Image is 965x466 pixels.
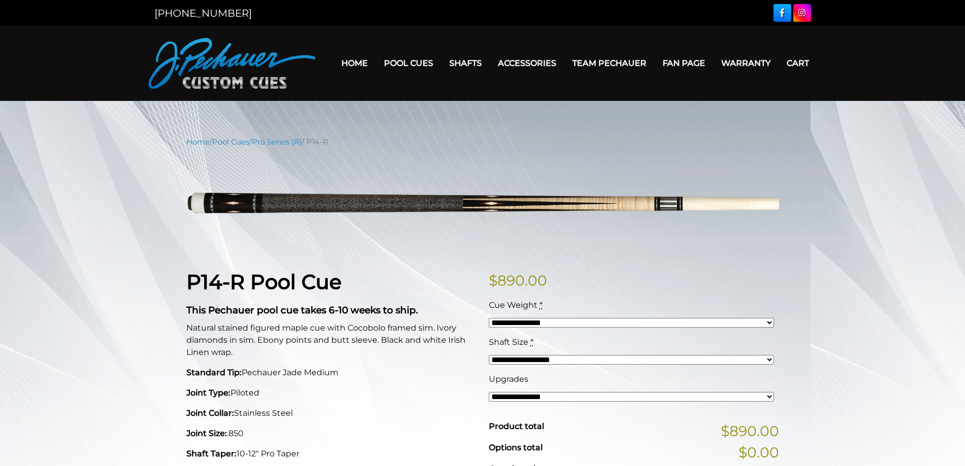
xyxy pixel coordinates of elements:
[186,387,477,399] p: Piloted
[713,50,779,76] a: Warranty
[186,388,230,398] strong: Joint Type:
[489,272,497,289] span: $
[739,442,779,463] span: $0.00
[441,50,490,76] a: Shafts
[489,337,528,347] span: Shaft Size
[186,408,234,418] strong: Joint Collar:
[186,368,242,377] strong: Standard Tip:
[148,38,316,89] img: Pechauer Custom Cues
[654,50,713,76] a: Fan Page
[721,420,779,442] span: $890.00
[376,50,441,76] a: Pool Cues
[564,50,654,76] a: Team Pechauer
[186,136,779,148] nav: Breadcrumb
[186,269,341,294] strong: P14-R Pool Cue
[186,449,237,458] strong: Shaft Taper:
[186,367,477,379] p: Pechauer Jade Medium
[489,421,544,431] span: Product total
[186,304,418,316] strong: This Pechauer pool cue takes 6-10 weeks to ship.
[186,428,227,438] strong: Joint Size:
[489,443,543,452] span: Options total
[212,137,249,147] a: Pool Cues
[489,272,547,289] bdi: 890.00
[489,374,528,384] span: Upgrades
[186,407,477,419] p: Stainless Steel
[779,50,817,76] a: Cart
[155,7,252,19] a: [PHONE_NUMBER]
[186,322,477,359] p: Natural stained figured maple cue with Cocobolo framed sim. Ivory diamonds in sim. Ebony points a...
[490,50,564,76] a: Accessories
[186,155,779,254] img: P14-N.png
[539,300,543,310] abbr: required
[186,448,477,460] p: 10-12" Pro Taper
[489,300,537,310] span: Cue Weight
[186,137,210,147] a: Home
[333,50,376,76] a: Home
[530,337,533,347] abbr: required
[186,427,477,440] p: .850
[252,137,302,147] a: Pro Series (R)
